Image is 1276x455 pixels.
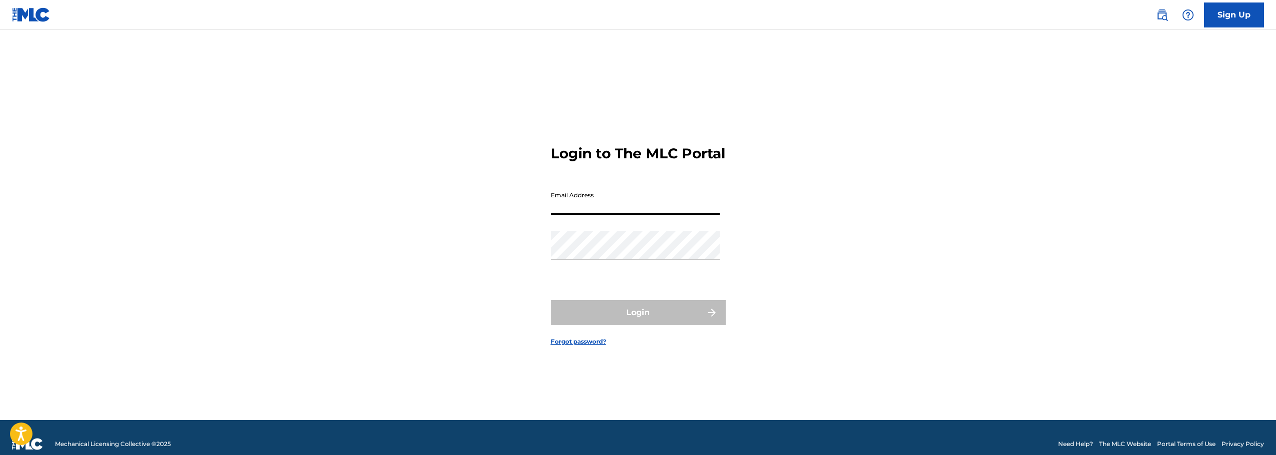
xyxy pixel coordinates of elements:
a: Sign Up [1204,2,1264,27]
a: The MLC Website [1099,440,1151,449]
img: MLC Logo [12,7,50,22]
iframe: Chat Widget [1226,407,1276,455]
a: Forgot password? [551,337,606,346]
img: help [1182,9,1194,21]
img: search [1156,9,1168,21]
a: Portal Terms of Use [1157,440,1216,449]
div: Help [1178,5,1198,25]
a: Privacy Policy [1222,440,1264,449]
a: Need Help? [1058,440,1093,449]
img: logo [12,438,43,450]
span: Mechanical Licensing Collective © 2025 [55,440,171,449]
a: Public Search [1152,5,1172,25]
h3: Login to The MLC Portal [551,145,725,162]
